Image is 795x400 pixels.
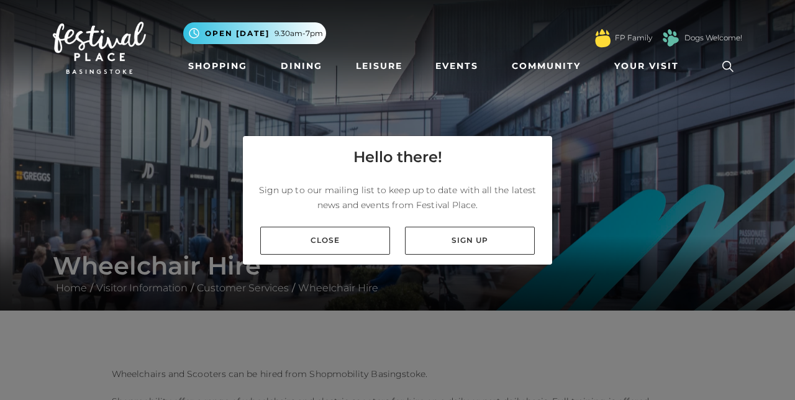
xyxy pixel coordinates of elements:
a: Your Visit [609,55,690,78]
a: Dining [276,55,327,78]
a: Community [507,55,586,78]
a: Close [260,227,390,255]
img: Festival Place Logo [53,22,146,74]
h4: Hello there! [353,146,442,168]
span: Open [DATE] [205,28,270,39]
a: Shopping [183,55,252,78]
span: 9.30am-7pm [275,28,323,39]
a: Dogs Welcome! [684,32,742,43]
a: Sign up [405,227,535,255]
button: Open [DATE] 9.30am-7pm [183,22,326,44]
a: FP Family [615,32,652,43]
a: Leisure [351,55,407,78]
p: Sign up to our mailing list to keep up to date with all the latest news and events from Festival ... [253,183,542,212]
a: Events [430,55,483,78]
span: Your Visit [614,60,679,73]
